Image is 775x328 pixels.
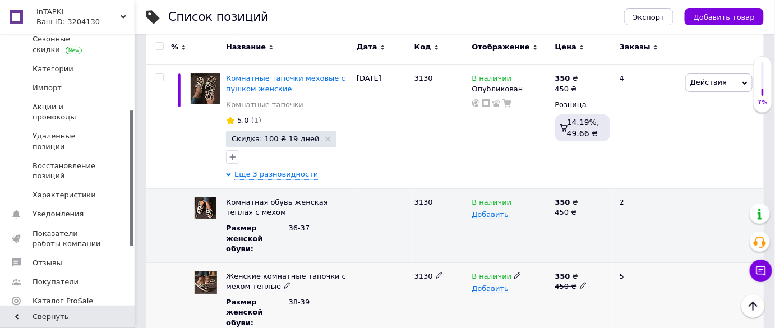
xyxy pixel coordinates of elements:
a: Комнатные тапочки меховые с пушком женские [226,74,345,93]
span: Характеристики [33,190,96,200]
span: Добавить [472,284,509,293]
b: 350 [555,198,570,206]
span: Код [414,42,431,52]
span: 3130 [414,272,433,280]
span: Уведомления [33,209,84,219]
span: (1) [251,116,261,124]
div: Ваш ID: 3204130 [36,17,135,27]
button: Экспорт [624,8,673,25]
span: Сезонные скидки [33,34,104,54]
span: Заказы [620,42,651,52]
img: Комнатные тапочки меховые с пушком женские [191,73,220,103]
span: Удаленные позиции [33,131,104,151]
div: Список позиций [168,11,269,23]
div: 450 ₴ [555,84,578,94]
div: Опубликован [472,84,550,94]
span: Восстановление позиций [33,161,104,181]
span: Еще 3 разновидности [234,169,318,180]
span: Категории [33,64,73,74]
div: ₴ [555,73,578,84]
span: Действия [690,78,727,86]
span: 3130 [414,74,433,82]
span: Импорт [33,83,62,93]
span: % [171,42,178,52]
span: Отзывы [33,258,62,268]
span: Цена [555,42,577,52]
div: ₴ [555,271,610,281]
div: 450 ₴ [555,207,610,218]
div: 4 [613,65,682,189]
span: Комнатная обувь женская теплая с мехом [226,198,328,216]
b: 350 [555,272,570,280]
span: Скидка: 100 ₴ 19 дней [232,135,319,142]
span: 14.19%, 49.66 ₴ [567,118,599,138]
div: 36-37 [289,223,351,233]
div: 38-39 [289,297,351,307]
div: ₴ [555,197,610,207]
span: Экспорт [633,13,665,21]
span: В наличии [472,74,512,86]
b: 350 [555,74,570,82]
span: Акции и промокоды [33,102,104,122]
button: Чат с покупателем [750,260,772,282]
span: 5.0 [237,116,249,124]
div: Размер женской обуви : [226,223,288,254]
span: 3130 [414,198,433,206]
div: Розница [555,100,610,110]
div: 2 [613,188,682,262]
span: Название [226,42,266,52]
img: Женские комнатные тапочки с мехом теплые [195,271,217,294]
span: Женские комнатные тапочки с мехом теплые [226,272,346,290]
span: InTAPKI [36,7,121,17]
span: Каталог ProSale [33,296,93,306]
button: Добавить товар [685,8,764,25]
span: Добавить [472,210,509,219]
span: В наличии [472,198,512,210]
span: Показатели работы компании [33,229,104,249]
div: 450 ₴ [555,281,610,292]
div: 7% [754,99,772,107]
span: Отображение [472,42,530,52]
span: Покупатели [33,277,79,287]
div: Размер женской обуви : [226,297,288,328]
img: Комнатная обувь женская теплая с мехом [195,197,216,219]
span: В наличии [472,272,512,284]
span: Добавить товар [694,13,755,21]
div: [DATE] [354,65,412,189]
span: Дата [357,42,377,52]
a: Комнатные тапочки [226,100,303,110]
button: Наверх [741,294,765,318]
